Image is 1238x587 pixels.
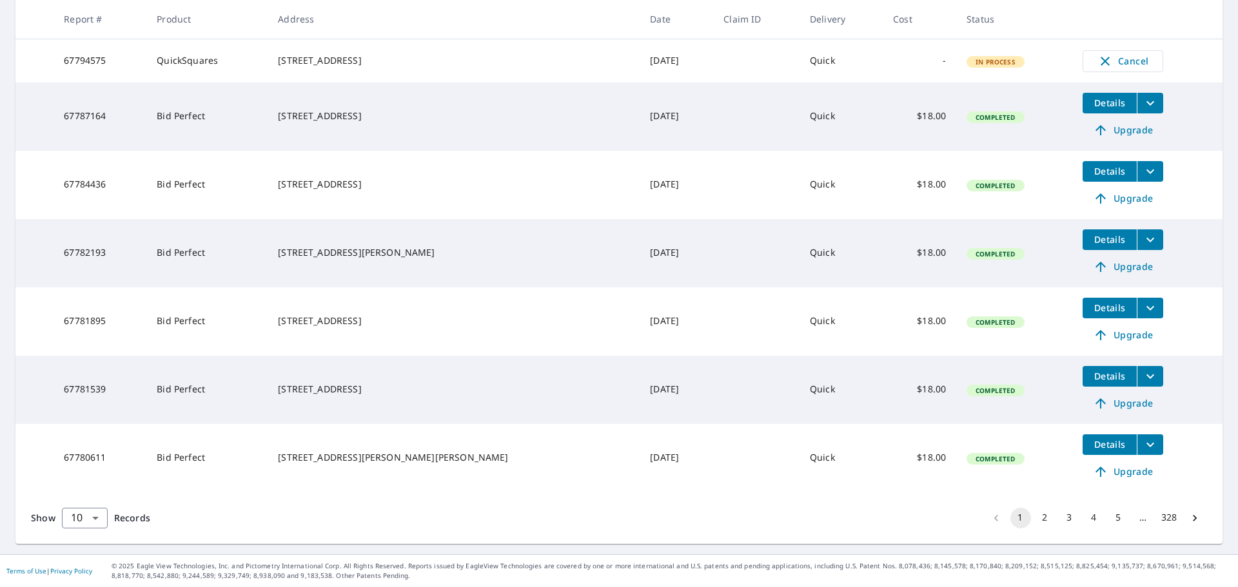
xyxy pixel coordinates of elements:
button: filesDropdownBtn-67782193 [1137,229,1163,250]
td: 67781539 [54,356,146,424]
td: - [883,40,956,82]
td: [DATE] [640,151,713,219]
td: [DATE] [640,219,713,287]
a: Upgrade [1083,325,1163,345]
button: detailsBtn-67781895 [1083,298,1137,318]
td: Quick [800,40,883,82]
td: Bid Perfect [146,82,268,151]
td: $18.00 [883,287,956,356]
span: Details [1090,165,1129,177]
span: Cancel [1096,53,1150,69]
span: Upgrade [1090,464,1155,479]
span: Details [1090,438,1129,450]
button: filesDropdownBtn-67780611 [1137,434,1163,455]
div: 10 [62,500,108,536]
div: [STREET_ADDRESS] [278,110,629,122]
span: Upgrade [1090,259,1155,274]
div: [STREET_ADDRESS][PERSON_NAME][PERSON_NAME] [278,451,629,464]
td: Bid Perfect [146,287,268,356]
td: [DATE] [640,287,713,356]
div: [STREET_ADDRESS][PERSON_NAME] [278,246,629,259]
button: filesDropdownBtn-67781539 [1137,366,1163,387]
a: Privacy Policy [50,566,92,575]
td: [DATE] [640,424,713,492]
span: Completed [968,318,1023,327]
button: Cancel [1083,50,1163,72]
span: Show [31,512,55,524]
span: Upgrade [1090,327,1155,343]
span: Details [1090,233,1129,245]
span: Completed [968,454,1023,463]
td: Quick [800,287,883,356]
button: filesDropdownBtn-67784436 [1137,161,1163,182]
td: $18.00 [883,151,956,219]
div: [STREET_ADDRESS] [278,54,629,67]
button: detailsBtn-67781539 [1083,366,1137,387]
td: [DATE] [640,82,713,151]
button: detailsBtn-67787164 [1083,93,1137,113]
button: detailsBtn-67784436 [1083,161,1137,182]
span: Completed [968,386,1023,395]
td: 67782193 [54,219,146,287]
span: Records [114,512,150,524]
button: Go to page 5 [1108,508,1129,528]
a: Upgrade [1083,461,1163,482]
p: | [6,567,92,575]
td: Bid Perfect [146,356,268,424]
button: Go to page 3 [1059,508,1080,528]
span: Upgrade [1090,191,1155,206]
div: [STREET_ADDRESS] [278,383,629,396]
td: Quick [800,219,883,287]
div: [STREET_ADDRESS] [278,178,629,191]
button: Go to page 2 [1035,508,1056,528]
a: Upgrade [1083,188,1163,209]
td: [DATE] [640,40,713,82]
div: Show 10 records [62,508,108,528]
td: QuickSquares [146,40,268,82]
button: filesDropdownBtn-67781895 [1137,298,1163,318]
button: detailsBtn-67780611 [1083,434,1137,455]
span: Completed [968,249,1023,258]
span: In Process [968,57,1023,66]
td: 67784436 [54,151,146,219]
button: Go to page 4 [1084,508,1105,528]
a: Terms of Use [6,566,46,575]
p: © 2025 Eagle View Technologies, Inc. and Pictometry International Corp. All Rights Reserved. Repo... [112,561,1232,581]
a: Upgrade [1083,256,1163,277]
td: Bid Perfect [146,151,268,219]
span: Upgrade [1090,396,1155,411]
td: $18.00 [883,424,956,492]
div: … [1133,511,1154,524]
span: Completed [968,113,1023,122]
button: Go to page 328 [1157,508,1181,528]
td: Quick [800,356,883,424]
span: Details [1090,97,1129,109]
span: Completed [968,181,1023,190]
td: $18.00 [883,82,956,151]
td: 67794575 [54,40,146,82]
span: Details [1090,370,1129,382]
div: [STREET_ADDRESS] [278,314,629,327]
td: $18.00 [883,219,956,287]
button: page 1 [1010,508,1031,528]
button: filesDropdownBtn-67787164 [1137,93,1163,113]
nav: pagination navigation [984,508,1207,528]
td: 67780611 [54,424,146,492]
button: detailsBtn-67782193 [1083,229,1137,250]
td: Quick [800,151,883,219]
td: $18.00 [883,356,956,424]
a: Upgrade [1083,120,1163,140]
td: 67781895 [54,287,146,356]
td: 67787164 [54,82,146,151]
td: Quick [800,82,883,151]
td: Bid Perfect [146,219,268,287]
td: [DATE] [640,356,713,424]
button: Go to next page [1184,508,1205,528]
a: Upgrade [1083,393,1163,414]
span: Upgrade [1090,122,1155,138]
td: Bid Perfect [146,424,268,492]
span: Details [1090,302,1129,314]
td: Quick [800,424,883,492]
